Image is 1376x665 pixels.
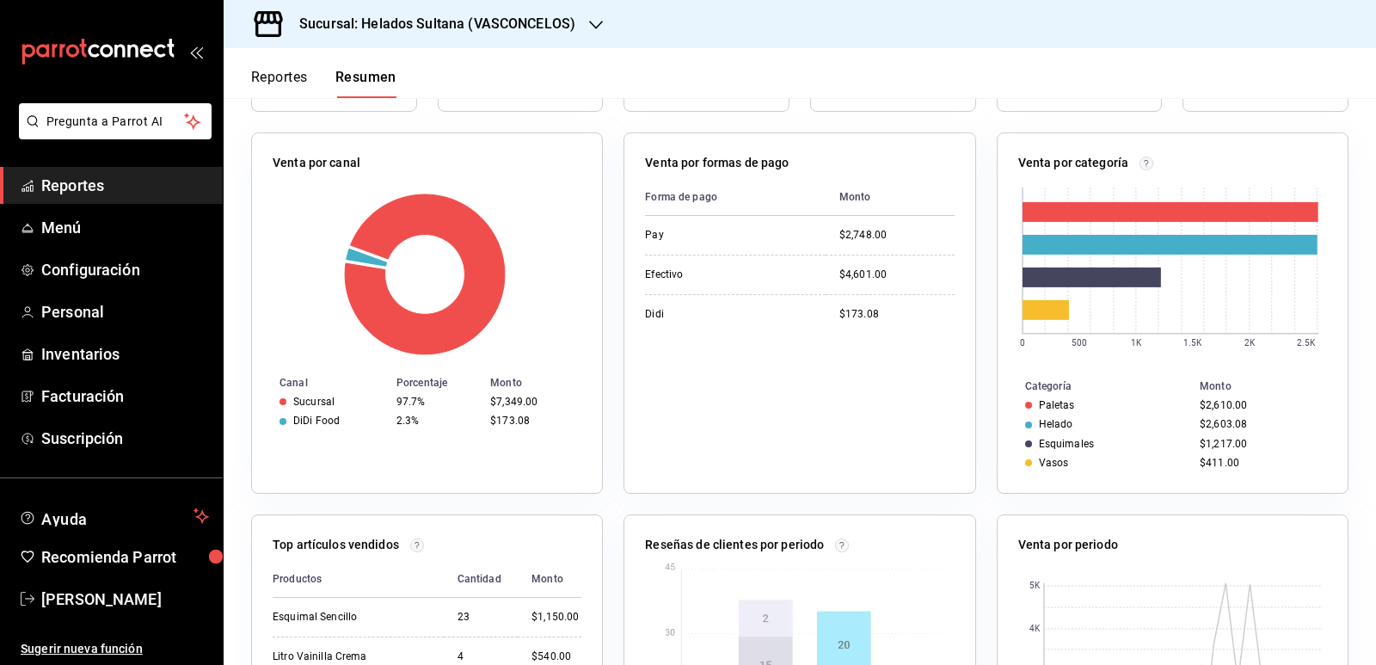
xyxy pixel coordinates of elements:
div: Esquimal Sencillo [273,610,430,625]
div: 23 [458,610,505,625]
th: Monto [826,179,955,216]
p: Venta por periodo [1018,536,1118,554]
div: $540.00 [531,650,581,664]
p: Venta por categoría [1018,154,1129,172]
button: Reportes [251,69,308,98]
div: $173.08 [839,307,955,322]
th: Forma de pago [645,179,826,216]
button: Pregunta a Parrot AI [19,103,212,139]
span: Reportes [41,174,209,197]
th: Porcentaje [390,373,483,392]
div: 4 [458,650,505,664]
div: Sucursal [293,396,335,408]
th: Monto [1193,377,1348,396]
span: Personal [41,300,209,323]
div: $1,150.00 [531,610,581,625]
span: Menú [41,216,209,239]
span: Sugerir nueva función [21,640,209,658]
div: $2,748.00 [839,228,955,243]
div: Helado [1039,418,1073,430]
div: Litro Vainilla Crema [273,650,430,664]
div: $2,603.08 [1200,418,1320,430]
span: Suscripción [41,427,209,450]
text: 0 [1020,338,1025,348]
th: Monto [483,373,602,392]
th: Canal [252,373,390,392]
div: Esquimales [1039,438,1094,450]
th: Monto [518,561,581,598]
div: $4,601.00 [839,268,955,282]
span: Recomienda Parrot [41,545,209,569]
div: Vasos [1039,457,1069,469]
div: Efectivo [645,268,812,282]
text: 4K [1029,625,1040,634]
div: 2.3% [396,415,476,427]
p: Venta por formas de pago [645,154,789,172]
text: 2K [1244,338,1256,348]
div: Didi [645,307,812,322]
text: 5K [1029,582,1040,591]
span: Inventarios [41,342,209,366]
h3: Sucursal: Helados Sultana (VASCONCELOS) [286,14,575,34]
div: DiDi Food [293,415,340,427]
th: Cantidad [444,561,519,598]
p: Reseñas de clientes por periodo [645,536,824,554]
text: 1K [1131,338,1142,348]
button: Resumen [335,69,396,98]
button: open_drawer_menu [189,45,203,58]
div: $7,349.00 [490,396,574,408]
div: $1,217.00 [1200,438,1320,450]
th: Categoría [998,377,1193,396]
span: Configuración [41,258,209,281]
div: navigation tabs [251,69,396,98]
a: Pregunta a Parrot AI [12,125,212,143]
span: Pregunta a Parrot AI [46,113,185,131]
text: 2.5K [1297,338,1316,348]
p: Venta por canal [273,154,360,172]
th: Productos [273,561,444,598]
text: 1.5K [1183,338,1202,348]
div: $411.00 [1200,457,1320,469]
span: [PERSON_NAME] [41,588,209,611]
div: $173.08 [490,415,574,427]
span: Facturación [41,385,209,408]
div: $2,610.00 [1200,399,1320,411]
text: 500 [1071,338,1086,348]
div: Pay [645,228,812,243]
div: 97.7% [396,396,476,408]
span: Ayuda [41,506,187,526]
div: Paletas [1039,399,1075,411]
p: Top artículos vendidos [273,536,399,554]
